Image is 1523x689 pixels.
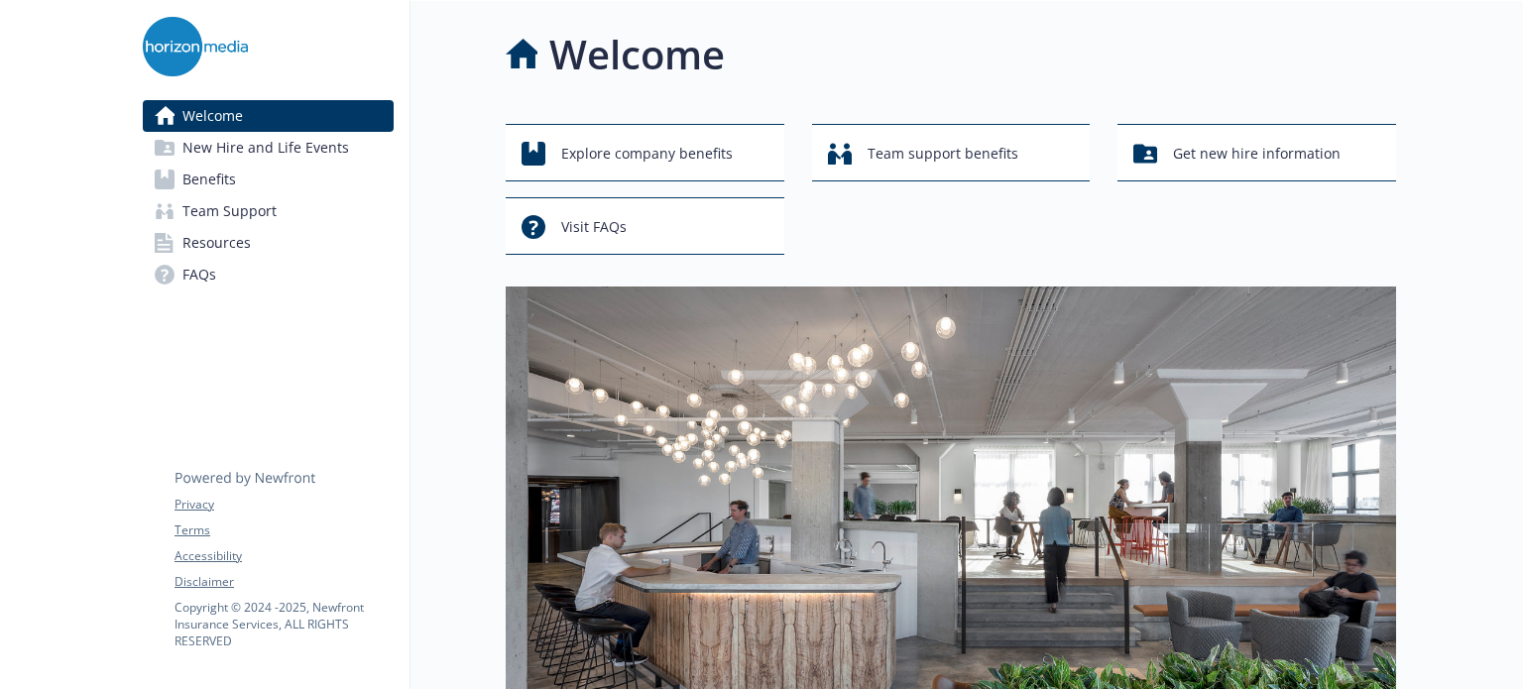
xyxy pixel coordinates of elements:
span: Welcome [182,100,243,132]
a: Terms [175,521,393,539]
a: Team Support [143,195,394,227]
a: New Hire and Life Events [143,132,394,164]
span: Explore company benefits [561,135,733,172]
a: Benefits [143,164,394,195]
span: Team support benefits [868,135,1018,172]
h1: Welcome [549,25,725,84]
span: Team Support [182,195,277,227]
a: Resources [143,227,394,259]
span: Get new hire information [1173,135,1341,172]
a: FAQs [143,259,394,290]
span: New Hire and Life Events [182,132,349,164]
button: Explore company benefits [506,124,784,181]
span: Benefits [182,164,236,195]
span: Visit FAQs [561,208,627,246]
a: Disclaimer [175,573,393,591]
span: FAQs [182,259,216,290]
button: Get new hire information [1117,124,1396,181]
button: Visit FAQs [506,197,784,255]
span: Resources [182,227,251,259]
button: Team support benefits [812,124,1091,181]
a: Welcome [143,100,394,132]
p: Copyright © 2024 - 2025 , Newfront Insurance Services, ALL RIGHTS RESERVED [175,599,393,649]
a: Privacy [175,496,393,514]
a: Accessibility [175,547,393,565]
